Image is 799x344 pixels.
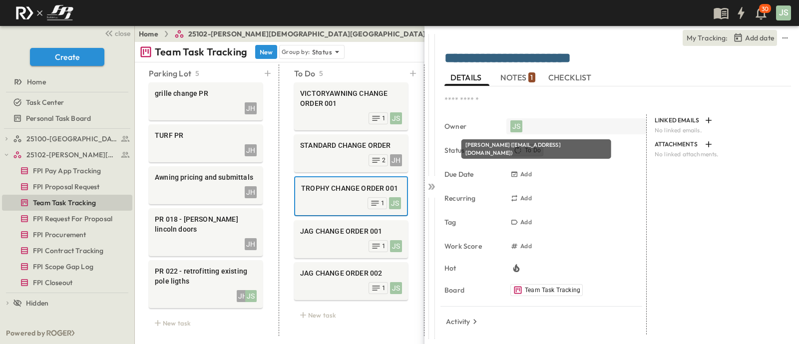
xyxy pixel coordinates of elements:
div: JH [237,290,249,302]
h6: Add [520,218,532,226]
a: Home [139,29,158,39]
div: JH [245,102,257,114]
span: FPI Pay App Tracking [33,166,101,176]
span: 1 [382,114,386,122]
span: VICTORYAWNING CHANGE ORDER 001 [300,88,402,108]
span: close [115,28,130,38]
p: Owner [444,121,496,131]
p: 5 [195,68,199,78]
div: test [2,131,132,147]
button: Tracking Date Menu [732,32,775,44]
span: Personal Task Board [26,113,91,123]
div: JH [245,144,257,156]
span: JAG CHANGE ORDER 001 [300,226,402,236]
p: Work Score [444,241,496,251]
span: Awning pricing and submittals [155,172,257,182]
span: Team Task Tracking [525,286,580,294]
span: TURF PR [155,130,257,140]
span: STANDARD CHANGE ORDER [300,140,402,150]
p: Due Date [444,169,496,179]
span: 25102-Christ The Redeemer Anglican Church [26,150,118,160]
div: test [2,110,132,126]
span: 1 [382,242,386,250]
span: 25102-[PERSON_NAME][DEMOGRAPHIC_DATA][GEOGRAPHIC_DATA] [188,29,425,39]
span: PR 018 - [PERSON_NAME] lincoln doors [155,214,257,234]
div: JH [245,238,257,250]
button: Create [30,48,104,66]
div: New task [294,308,408,322]
p: Parking Lot [149,67,191,79]
p: Status [444,145,496,155]
div: JS [390,112,402,124]
span: FPI Procurement [33,230,86,240]
p: To Do [294,67,315,79]
span: FPI Closeout [33,278,72,288]
span: FPI Scope Gap Log [33,262,93,272]
h6: Add [520,242,532,250]
p: Recurring [444,193,496,203]
div: Jesse Sullivan (jsullivan@fpibuilders.com) [510,120,522,132]
p: No linked attachments. [655,150,785,158]
button: sidedrawer-menu [779,32,791,44]
div: test [2,147,132,163]
span: Home [27,77,46,87]
img: c8d7d1ed905e502e8f77bf7063faec64e13b34fdb1f2bdd94b0e311fc34f8000.png [12,2,77,23]
div: test [2,179,132,195]
span: Task Center [26,97,64,107]
span: FPI Contract Tracking [33,246,104,256]
p: No linked emails. [655,126,785,134]
nav: breadcrumbs [139,29,540,39]
p: Status [312,47,332,57]
span: JAG CHANGE ORDER 002 [300,268,402,278]
h6: Add [520,194,532,202]
p: Team Task Tracking [155,45,247,59]
p: Hot [444,263,496,273]
div: test [2,275,132,291]
div: JS [390,282,402,294]
span: TROPHY CHANGE ORDER 001 [301,183,401,193]
div: test [2,243,132,259]
span: FPI Proposal Request [33,182,99,192]
span: 25100-Vanguard Prep School [26,134,118,144]
span: grille change PR [155,88,257,98]
div: JS [510,120,522,132]
p: ATTACHMENTS [655,140,701,148]
div: New task [149,316,263,330]
div: JH [390,154,402,166]
h6: Add [520,170,532,178]
span: Hidden [26,298,48,308]
div: test [2,259,132,275]
span: 1 [382,284,386,292]
div: test [2,195,132,211]
p: LINKED EMAILS [655,116,701,124]
p: Add date [745,33,774,43]
p: My Tracking: [687,33,728,43]
p: Tag [444,217,496,227]
span: 2 [382,156,386,164]
p: Group by: [282,47,310,57]
div: test [2,163,132,179]
span: PR 022 - retrofitting existing pole ligths [155,266,257,286]
span: NOTES [500,73,535,82]
span: CHECKLIST [548,73,594,82]
span: FPI Request For Proposal [33,214,112,224]
div: JS [776,5,791,20]
p: 5 [319,68,323,78]
div: [PERSON_NAME] ([EMAIL_ADDRESS][DOMAIN_NAME]) [461,139,611,159]
div: JS [389,197,401,209]
div: test [2,227,132,243]
p: 1 [530,72,533,82]
div: JS [390,240,402,252]
p: 30 [762,5,769,13]
span: Team Task Tracking [33,198,96,208]
p: Board [444,285,496,295]
div: test [2,211,132,227]
div: JH [245,186,257,198]
span: DETAILS [450,73,483,82]
button: Activity [442,315,484,329]
button: New [255,45,277,59]
p: Activity [446,317,470,327]
span: 1 [381,199,385,207]
div: JS [245,290,257,302]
